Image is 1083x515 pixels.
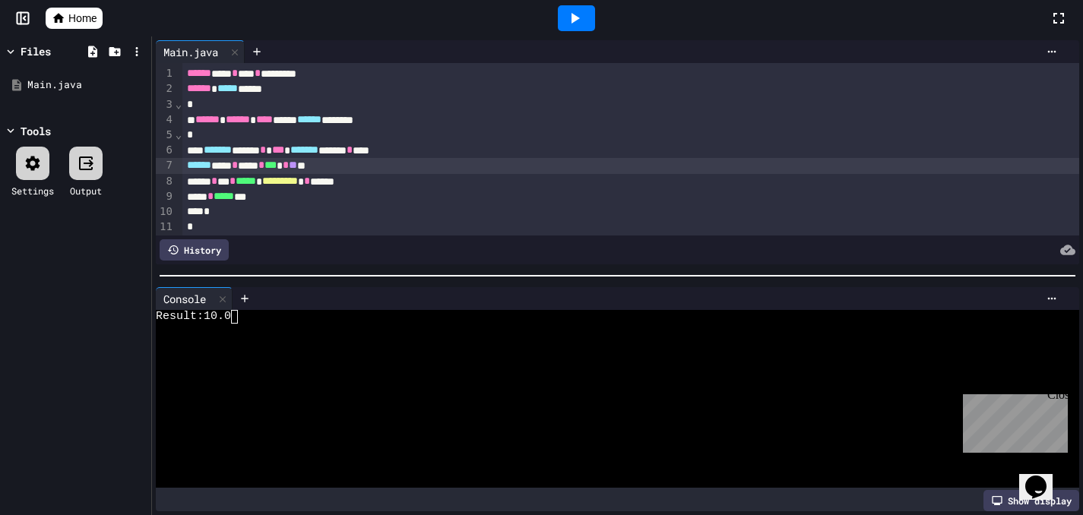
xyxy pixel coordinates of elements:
div: 2 [156,81,175,96]
div: Console [156,287,233,310]
div: Main.java [156,40,245,63]
div: 3 [156,97,175,112]
div: 6 [156,143,175,158]
div: Settings [11,184,54,197]
iframe: chat widget [1019,454,1068,500]
div: 1 [156,66,175,81]
div: 9 [156,189,175,204]
div: Tools [21,123,51,139]
a: Home [46,8,103,29]
span: Fold line [175,98,182,110]
span: Result:10.0 [156,310,231,324]
div: Main.java [27,77,146,93]
div: Files [21,43,51,59]
div: 5 [156,128,175,143]
div: Console [156,291,214,307]
span: Home [68,11,97,26]
iframe: chat widget [957,388,1068,453]
div: History [160,239,229,261]
div: Chat with us now!Close [6,6,105,96]
div: 11 [156,220,175,235]
span: Fold line [175,128,182,141]
div: Main.java [156,44,226,60]
div: Output [70,184,102,197]
div: 8 [156,174,175,189]
div: 7 [156,158,175,173]
div: 10 [156,204,175,220]
div: Show display [983,490,1079,511]
div: 4 [156,112,175,128]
